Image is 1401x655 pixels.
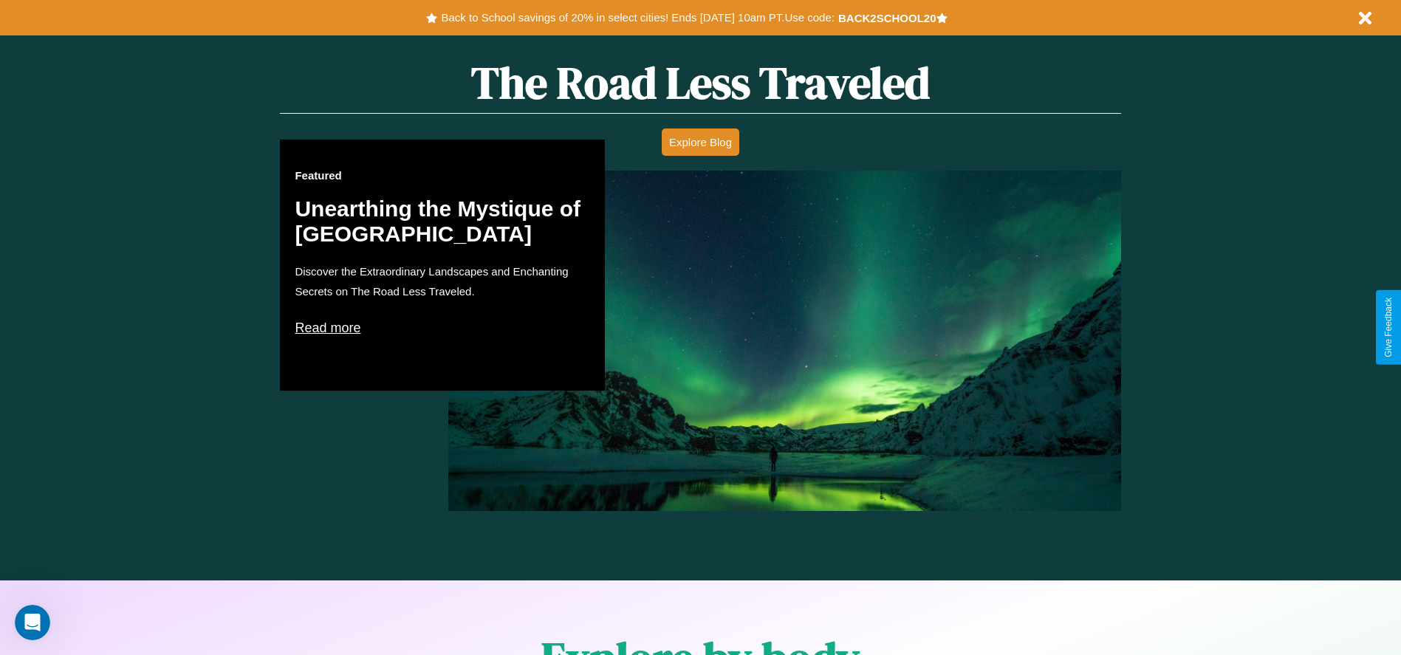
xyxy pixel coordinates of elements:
p: Discover the Extraordinary Landscapes and Enchanting Secrets on The Road Less Traveled. [295,261,590,301]
h3: Featured [295,169,590,182]
div: Give Feedback [1383,298,1394,357]
button: Back to School savings of 20% in select cities! Ends [DATE] 10am PT.Use code: [437,7,837,28]
h1: The Road Less Traveled [280,52,1120,114]
h2: Unearthing the Mystique of [GEOGRAPHIC_DATA] [295,196,590,247]
b: BACK2SCHOOL20 [838,12,936,24]
iframe: Intercom live chat [15,605,50,640]
p: Read more [295,316,590,340]
button: Explore Blog [662,128,739,156]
